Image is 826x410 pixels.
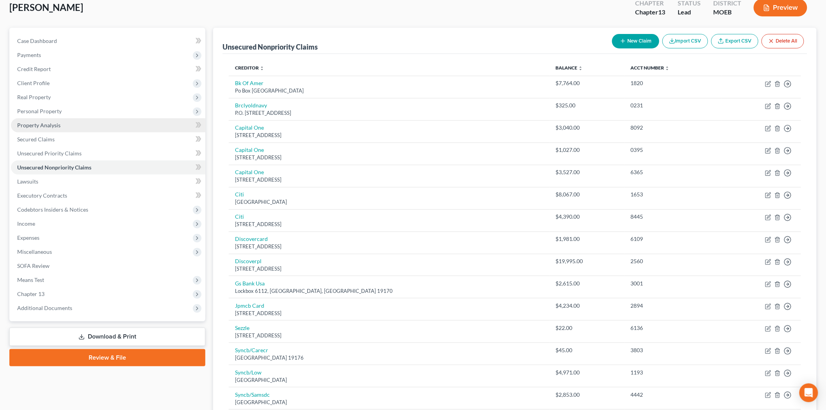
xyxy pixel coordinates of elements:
a: Syncb/Low [235,369,262,376]
div: $1,027.00 [556,146,618,154]
a: Syncb/Carecr [235,347,268,353]
a: Case Dashboard [11,34,205,48]
div: [GEOGRAPHIC_DATA] [235,399,543,406]
span: Chapter 13 [17,291,45,297]
div: $3,040.00 [556,124,618,132]
span: Miscellaneous [17,248,52,255]
span: Unsecured Priority Claims [17,150,82,157]
a: Balance unfold_more [556,65,583,71]
div: 1193 [631,369,716,376]
span: SOFA Review [17,262,50,269]
div: [STREET_ADDRESS] [235,332,543,339]
span: Property Analysis [17,122,61,128]
i: unfold_more [579,66,583,71]
i: unfold_more [260,66,264,71]
a: Unsecured Nonpriority Claims [11,160,205,175]
button: Import CSV [662,34,708,48]
span: Means Test [17,276,44,283]
div: 0231 [631,102,716,109]
a: Download & Print [9,328,205,346]
a: Lawsuits [11,175,205,189]
div: 3803 [631,346,716,354]
a: Gs Bank Usa [235,280,265,287]
div: [STREET_ADDRESS] [235,132,543,139]
div: 6136 [631,324,716,332]
div: [STREET_ADDRESS] [235,221,543,228]
div: Po Box [GEOGRAPHIC_DATA] [235,87,543,94]
div: $1,981.00 [556,235,618,243]
div: $2,853.00 [556,391,618,399]
a: Secured Claims [11,132,205,146]
span: Additional Documents [17,305,72,311]
span: Lawsuits [17,178,38,185]
span: Income [17,220,35,227]
span: Personal Property [17,108,62,114]
div: [GEOGRAPHIC_DATA] [235,198,543,206]
div: 2560 [631,257,716,265]
a: Citi [235,213,244,220]
div: Open Intercom Messenger [799,383,818,402]
div: $22.00 [556,324,618,332]
div: [STREET_ADDRESS] [235,154,543,161]
div: $4,234.00 [556,302,618,310]
span: Real Property [17,94,51,100]
div: Chapter [635,8,665,17]
div: $4,390.00 [556,213,618,221]
div: $45.00 [556,346,618,354]
div: 6109 [631,235,716,243]
a: Export CSV [711,34,758,48]
a: Capital One [235,169,264,175]
span: Credit Report [17,66,51,72]
a: Capital One [235,124,264,131]
div: 4442 [631,391,716,399]
a: Syncb/Samsdc [235,391,270,398]
i: unfold_more [665,66,670,71]
span: Codebtors Insiders & Notices [17,206,88,213]
span: Unsecured Nonpriority Claims [17,164,91,171]
div: P.O. [STREET_ADDRESS] [235,109,543,117]
span: Executory Contracts [17,192,67,199]
a: Discoverpl [235,258,262,264]
a: Brclyoldnavy [235,102,267,109]
div: $2,615.00 [556,280,618,287]
a: Property Analysis [11,118,205,132]
div: [GEOGRAPHIC_DATA] 19176 [235,354,543,362]
a: Executory Contracts [11,189,205,203]
div: MOEB [713,8,741,17]
div: 0395 [631,146,716,154]
div: [STREET_ADDRESS] [235,243,543,250]
div: $7,764.00 [556,79,618,87]
a: Review & File [9,349,205,366]
div: Lead [678,8,701,17]
div: [STREET_ADDRESS] [235,310,543,317]
div: [STREET_ADDRESS] [235,176,543,184]
div: 8445 [631,213,716,221]
div: $325.00 [556,102,618,109]
button: Delete All [762,34,804,48]
div: Unsecured Nonpriority Claims [223,42,318,52]
span: Secured Claims [17,136,55,143]
span: Case Dashboard [17,37,57,44]
span: Expenses [17,234,39,241]
div: [GEOGRAPHIC_DATA] [235,376,543,384]
div: 1653 [631,191,716,198]
div: [STREET_ADDRESS] [235,265,543,273]
div: 1820 [631,79,716,87]
a: Jpmcb Card [235,302,264,309]
div: 6365 [631,168,716,176]
a: Discovercard [235,235,268,242]
div: $4,971.00 [556,369,618,376]
div: 3001 [631,280,716,287]
button: New Claim [612,34,659,48]
a: Sezzle [235,324,249,331]
a: Acct Number unfold_more [631,65,670,71]
a: SOFA Review [11,259,205,273]
a: Bk Of Amer [235,80,263,86]
div: $3,527.00 [556,168,618,176]
a: Credit Report [11,62,205,76]
div: 8092 [631,124,716,132]
div: $8,067.00 [556,191,618,198]
span: Payments [17,52,41,58]
a: Unsecured Priority Claims [11,146,205,160]
span: [PERSON_NAME] [9,2,83,13]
